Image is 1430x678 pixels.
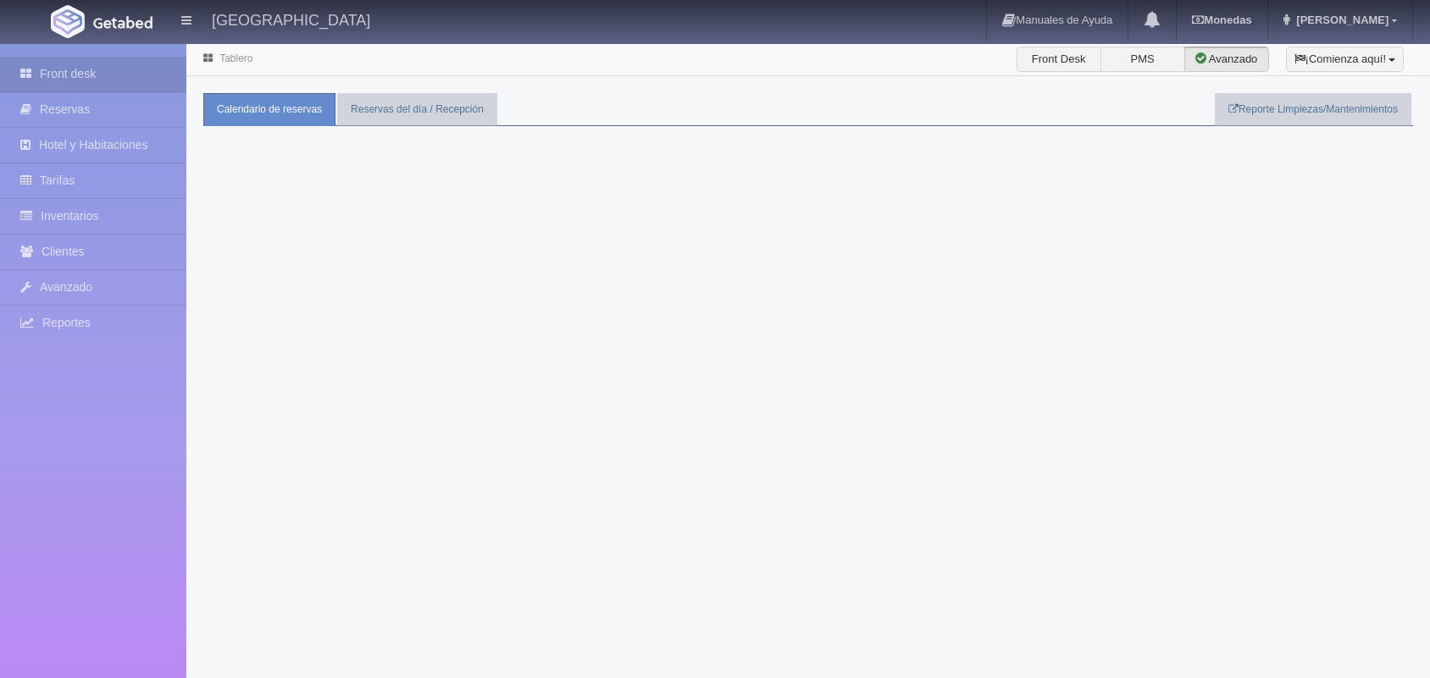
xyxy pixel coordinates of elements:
[212,8,370,30] h4: [GEOGRAPHIC_DATA]
[1017,47,1101,72] label: Front Desk
[1286,47,1404,72] button: ¡Comienza aquí!
[1192,14,1251,26] b: Monedas
[203,93,335,126] a: Calendario de reservas
[1100,47,1185,72] label: PMS
[337,93,497,126] a: Reservas del día / Recepción
[1215,93,1411,126] a: Reporte Limpiezas/Mantenimientos
[219,52,252,64] a: Tablero
[1184,47,1269,72] label: Avanzado
[1292,14,1388,26] span: [PERSON_NAME]
[93,16,152,29] img: Getabed
[51,5,85,38] img: Getabed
